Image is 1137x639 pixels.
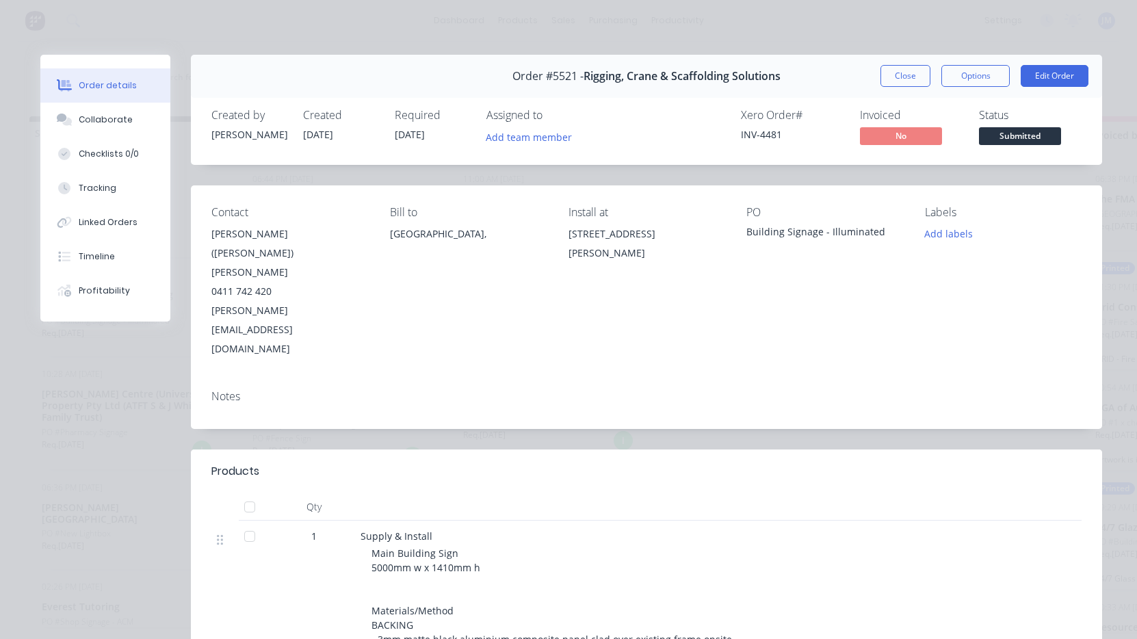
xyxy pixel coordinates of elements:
div: Timeline [79,250,115,263]
div: [PERSON_NAME] [211,127,287,142]
button: Order details [40,68,170,103]
span: [DATE] [303,128,333,141]
button: Options [941,65,1010,87]
div: 0411 742 420 [211,282,368,301]
span: No [860,127,942,144]
div: Bill to [390,206,547,219]
div: Created by [211,109,287,122]
div: Products [211,463,259,480]
div: Checklists 0/0 [79,148,139,160]
div: Collaborate [79,114,133,126]
div: Invoiced [860,109,963,122]
div: Required [395,109,470,122]
div: [PERSON_NAME] ([PERSON_NAME]) [PERSON_NAME] [211,224,368,282]
span: [DATE] [395,128,425,141]
button: Add team member [479,127,579,146]
span: Supply & Install [361,530,432,543]
div: INV-4481 [741,127,844,142]
button: Close [880,65,930,87]
div: Contact [211,206,368,219]
div: [STREET_ADDRESS][PERSON_NAME] [568,224,725,263]
div: Order details [79,79,137,92]
div: Xero Order # [741,109,844,122]
div: Profitability [79,285,130,297]
span: Submitted [979,127,1061,144]
div: Labels [925,206,1082,219]
div: Notes [211,390,1082,403]
button: Timeline [40,239,170,274]
div: Created [303,109,378,122]
div: Qty [273,493,355,521]
span: Order #5521 - [512,70,584,83]
div: [GEOGRAPHIC_DATA], [390,224,547,244]
button: Linked Orders [40,205,170,239]
div: Tracking [79,182,116,194]
button: Profitability [40,274,170,308]
div: Status [979,109,1082,122]
button: Checklists 0/0 [40,137,170,171]
div: [PERSON_NAME][EMAIL_ADDRESS][DOMAIN_NAME] [211,301,368,358]
div: [GEOGRAPHIC_DATA], [390,224,547,268]
div: [STREET_ADDRESS][PERSON_NAME] [568,224,725,268]
button: Tracking [40,171,170,205]
div: Assigned to [486,109,623,122]
div: Install at [568,206,725,219]
div: [PERSON_NAME] ([PERSON_NAME]) [PERSON_NAME]0411 742 420[PERSON_NAME][EMAIL_ADDRESS][DOMAIN_NAME] [211,224,368,358]
button: Add labels [917,224,980,243]
span: 1 [311,529,317,543]
button: Add team member [486,127,579,146]
div: Linked Orders [79,216,138,229]
button: Edit Order [1021,65,1088,87]
div: PO [746,206,903,219]
button: Submitted [979,127,1061,148]
span: Rigging, Crane & Scaffolding Solutions [584,70,781,83]
button: Collaborate [40,103,170,137]
div: Building Signage - Illuminated [746,224,903,244]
